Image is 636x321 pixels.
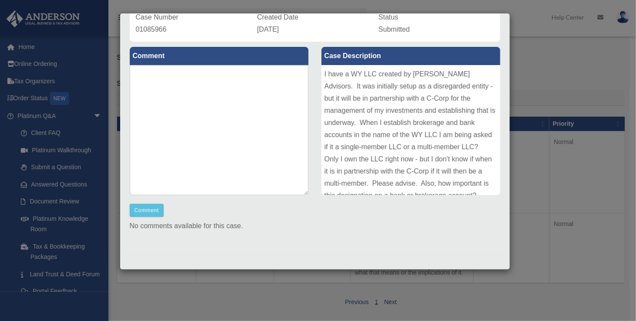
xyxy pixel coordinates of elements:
span: Created Date [257,13,298,21]
span: Case Number [136,13,179,21]
span: Submitted [379,26,410,33]
span: 01085966 [136,26,167,33]
p: No comments available for this case. [130,220,500,232]
span: [DATE] [257,26,279,33]
span: Status [379,13,398,21]
div: I have a WY LLC created by [PERSON_NAME] Advisors. It was initially setup as a disregarded entity... [321,65,500,195]
label: Comment [130,47,308,65]
label: Case Description [321,47,500,65]
button: Comment [130,204,164,217]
